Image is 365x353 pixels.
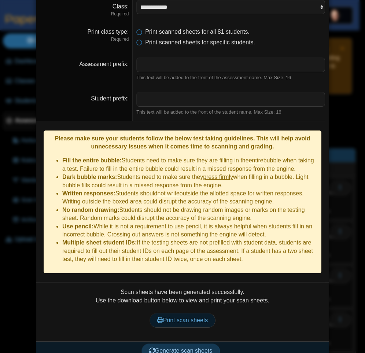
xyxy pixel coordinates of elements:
b: Dark bubble marks: [62,174,117,180]
b: Use pencil: [62,223,93,229]
li: Students need to make sure they when filling in a bubble. Light bubble fills could result in a mi... [62,173,317,190]
li: Students should outside the allotted space for written responses. Writing outside the boxed area ... [62,190,317,206]
div: This text will be added to the front of the assessment name. Max Size: 16 [136,74,325,81]
b: No random drawing: [62,207,119,213]
label: Assessment prefix [79,61,129,67]
dfn: Required [40,11,129,17]
u: press firmly [203,174,233,180]
b: Please make sure your students follow the below test taking guidelines. This will help avoid unne... [55,135,310,150]
label: Class [113,3,129,10]
u: not write [157,190,179,196]
span: Print scanned sheets for all 81 students. [145,29,250,35]
li: While it is not a requirement to use pencil, it is always helpful when students fill in an incorr... [62,223,317,239]
li: Students should not be drawing random images or marks on the testing sheet. Random marks could di... [62,206,317,223]
b: Fill the entire bubble: [62,157,122,163]
label: Print class type [87,29,129,35]
div: Scan sheets have been generated successfully. Use the download button below to view and print you... [40,288,325,336]
li: Students need to make sure they are filling in the bubble when taking a test. Failure to fill in ... [62,157,317,173]
a: Print scan sheets [150,313,216,328]
span: Print scanned sheets for specific students. [145,39,255,45]
span: Print scan sheets [157,317,208,323]
b: Written responses: [62,190,115,196]
dfn: Required [40,36,129,43]
label: Student prefix [91,95,129,102]
li: If the testing sheets are not prefilled with student data, students are required to fill out thei... [62,239,317,263]
b: Multiple sheet student IDs: [62,239,137,246]
div: This text will be added to the front of the student name. Max Size: 16 [136,109,325,115]
u: entire [249,157,263,163]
